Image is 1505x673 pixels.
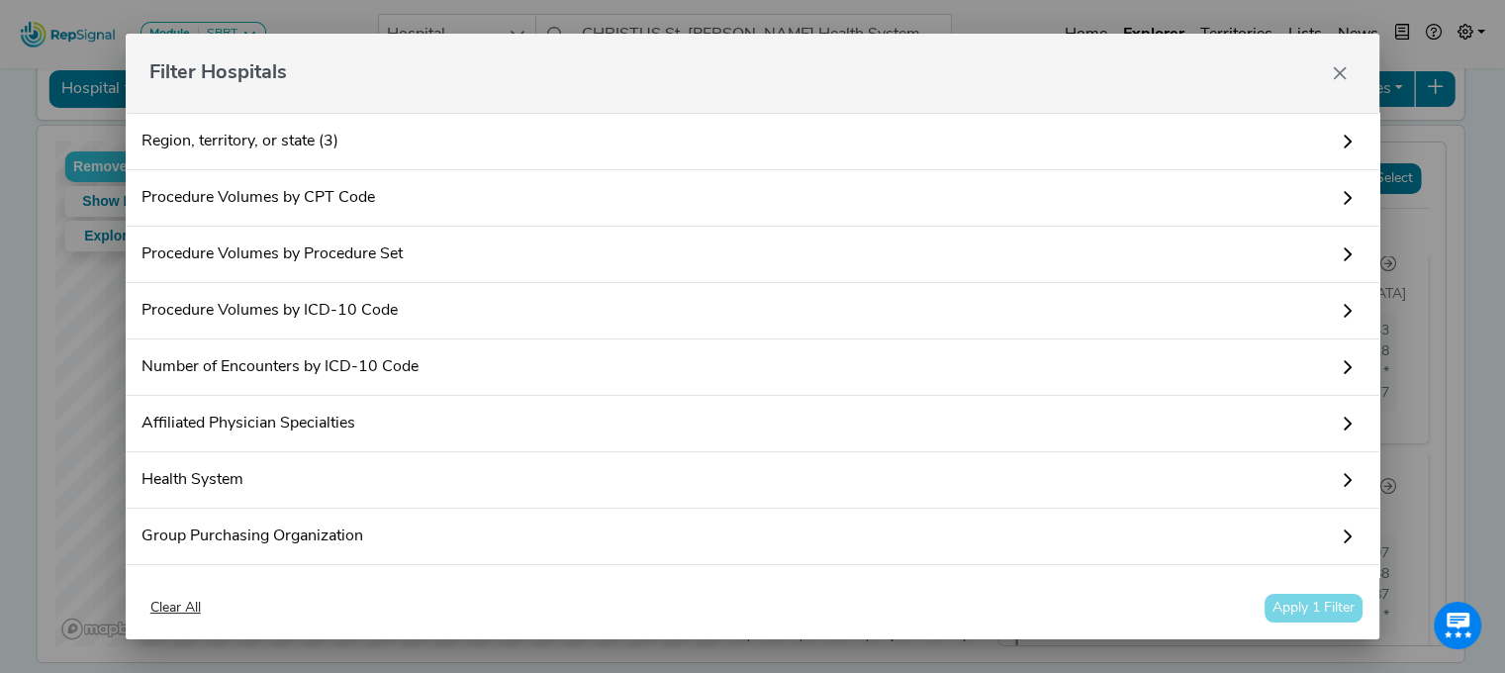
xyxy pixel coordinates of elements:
a: Health System [126,452,1380,509]
a: Group Purchasing Organization [126,509,1380,565]
button: Clear All [141,593,210,624]
button: Close [1324,57,1356,89]
a: Procedure Volumes by Procedure Set [126,227,1380,283]
a: Procedure Volumes by ICD-10 Code [126,283,1380,339]
span: Filter Hospitals [149,58,287,88]
a: Procedure Volumes by CPT Code [126,170,1380,227]
a: Operating Rooms [126,565,1380,622]
a: Affiliated Physician Specialties [126,396,1380,452]
a: Number of Encounters by ICD-10 Code [126,339,1380,396]
a: Region, territory, or state (3) [126,113,1380,170]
